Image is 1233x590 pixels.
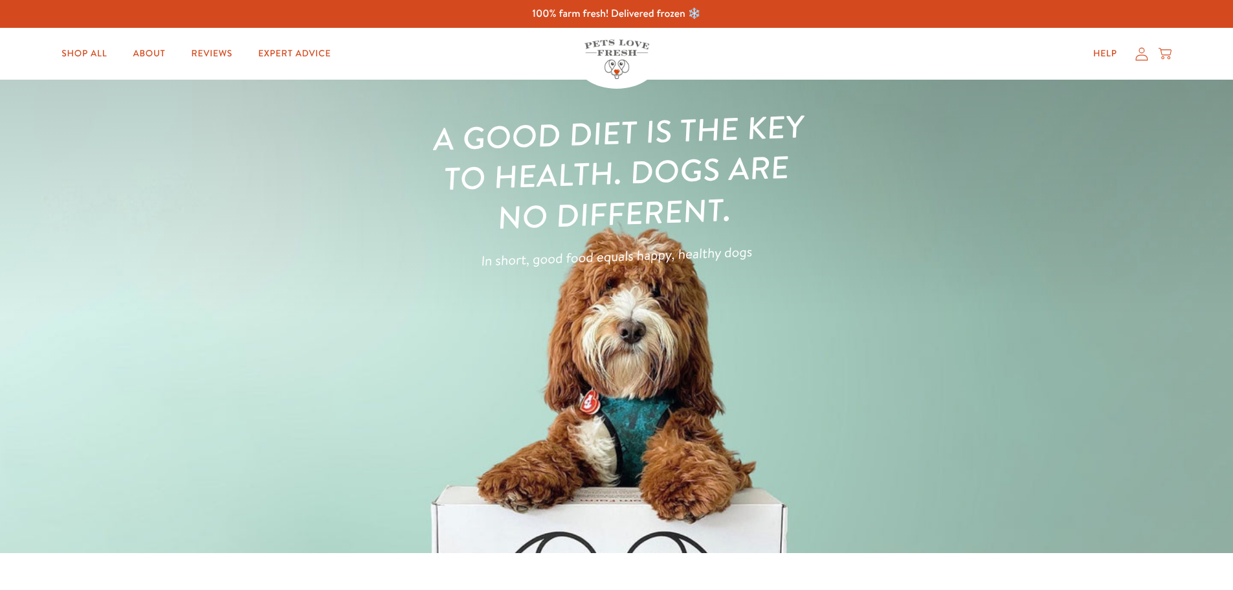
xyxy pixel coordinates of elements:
img: Pets Love Fresh [584,40,649,79]
a: Shop All [51,41,117,67]
a: Reviews [181,41,243,67]
h1: A good diet is the key to health. Dogs are no different. [427,106,806,240]
p: In short, good food equals happy, healthy dogs [430,238,804,274]
a: About [122,41,175,67]
a: Help [1083,41,1127,67]
a: Expert Advice [248,41,341,67]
